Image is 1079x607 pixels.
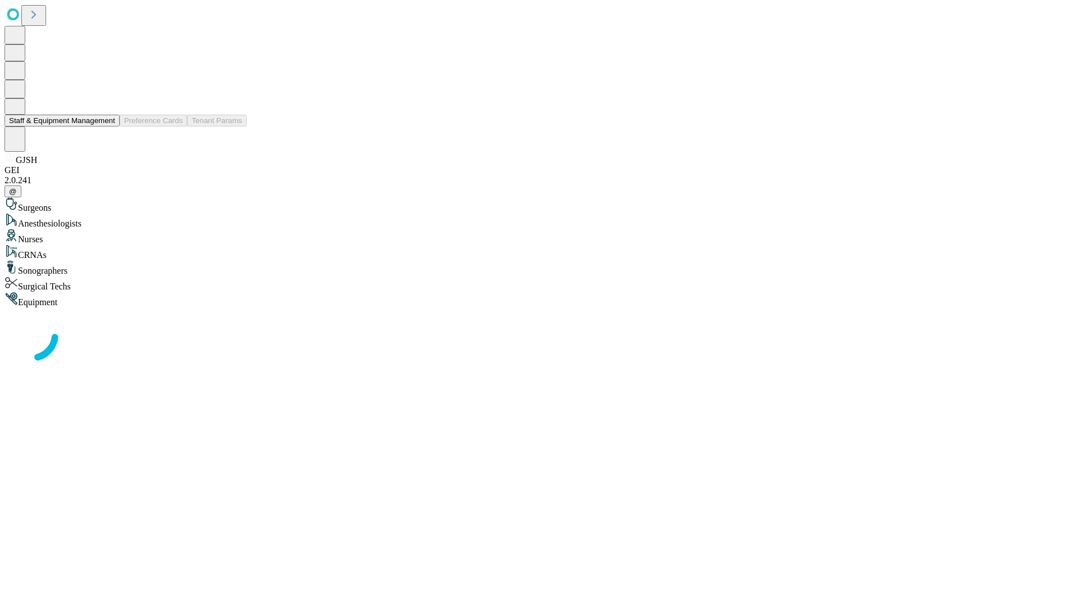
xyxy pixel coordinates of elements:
[120,115,187,126] button: Preference Cards
[9,187,17,196] span: @
[4,197,1075,213] div: Surgeons
[4,229,1075,244] div: Nurses
[4,260,1075,276] div: Sonographers
[4,115,120,126] button: Staff & Equipment Management
[16,155,37,165] span: GJSH
[4,175,1075,185] div: 2.0.241
[4,185,21,197] button: @
[4,276,1075,292] div: Surgical Techs
[4,292,1075,307] div: Equipment
[4,213,1075,229] div: Anesthesiologists
[4,244,1075,260] div: CRNAs
[187,115,247,126] button: Tenant Params
[4,165,1075,175] div: GEI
